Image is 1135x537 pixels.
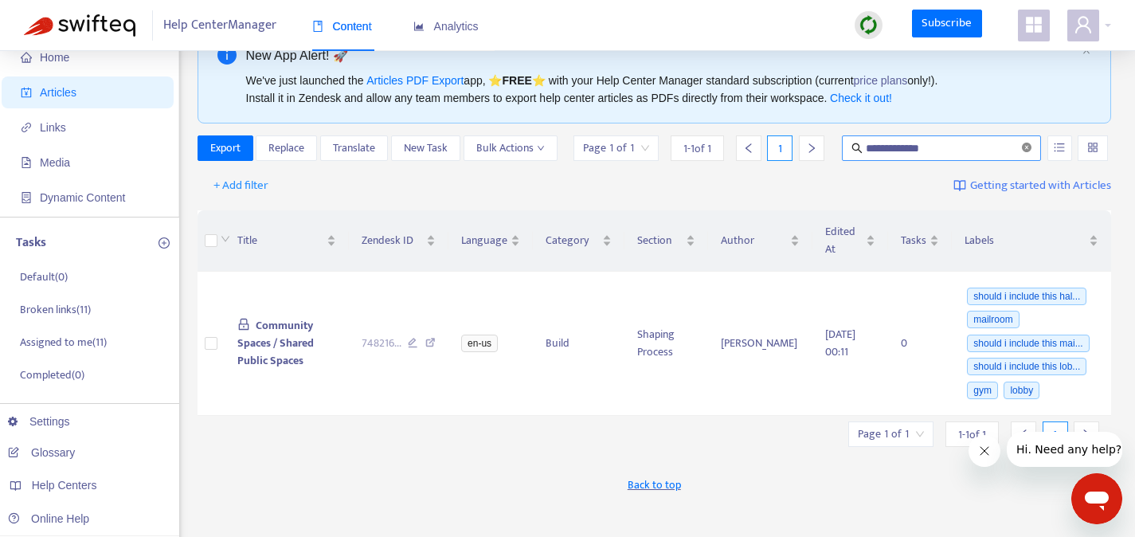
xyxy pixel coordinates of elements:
th: Tasks [888,210,952,272]
p: All tasks ( 11 ) [20,399,72,416]
span: plus-circle [159,237,170,249]
span: account-book [21,87,32,98]
span: lock [237,318,250,331]
span: gym [967,382,998,399]
p: Tasks [16,233,46,253]
span: Content [312,20,372,33]
button: unordered-list [1047,135,1072,161]
p: Completed ( 0 ) [20,366,84,383]
span: Getting started with Articles [970,177,1111,195]
span: Replace [268,139,304,157]
a: Articles PDF Export [366,74,464,87]
th: Edited At [812,210,887,272]
span: Bulk Actions [476,139,545,157]
span: 1 - 1 of 1 [683,140,711,157]
span: left [743,143,754,154]
span: should i include this mai... [967,335,1089,352]
span: file-image [21,157,32,168]
td: 0 [888,272,952,416]
span: Zendesk ID [362,232,424,249]
th: Category [533,210,624,272]
span: Media [40,156,70,169]
span: Edited At [825,223,862,258]
div: We've just launched the app, ⭐ ⭐️ with your Help Center Manager standard subscription (current on... [246,72,1076,107]
th: Labels [952,210,1111,272]
span: 1 - 1 of 1 [958,426,986,443]
th: Language [448,210,533,272]
th: Author [708,210,812,272]
p: Assigned to me ( 11 ) [20,334,107,351]
span: Home [40,51,69,64]
span: Language [461,232,507,249]
span: down [537,144,545,152]
img: Swifteq [24,14,135,37]
iframe: Message from company [1007,432,1122,467]
span: Articles [40,86,76,99]
span: Help Center Manager [163,10,276,41]
span: should i include this lob... [967,358,1086,375]
span: close-circle [1022,141,1031,156]
span: Analytics [413,20,479,33]
th: Zendesk ID [349,210,449,272]
span: Tasks [901,232,926,249]
span: Links [40,121,66,134]
span: mailroom [967,311,1019,328]
button: Bulk Actionsdown [464,135,558,161]
a: Check it out! [830,92,892,104]
a: Getting started with Articles [953,173,1111,198]
span: en-us [461,335,498,352]
span: Export [210,139,241,157]
a: Settings [8,415,70,428]
button: Replace [256,135,317,161]
span: Author [721,232,787,249]
span: Translate [333,139,375,157]
span: Back to top [628,476,681,493]
span: user [1074,15,1093,34]
span: search [851,143,863,154]
button: + Add filter [202,173,280,198]
div: New App Alert! 🚀 [246,45,1076,65]
th: Title [225,210,349,272]
a: Glossary [8,446,75,459]
span: Help Centers [32,479,97,492]
span: link [21,122,32,133]
span: container [21,192,32,203]
img: image-link [953,179,966,192]
span: appstore [1024,15,1043,34]
span: Labels [965,232,1086,249]
span: right [1081,429,1092,440]
td: Build [533,272,624,416]
span: info-circle [217,45,237,65]
span: Title [237,232,323,249]
span: unordered-list [1054,142,1065,153]
b: FREE [502,74,531,87]
span: Section [637,232,683,249]
span: New Task [404,139,448,157]
img: sync.dc5367851b00ba804db3.png [859,15,879,35]
div: 1 [767,135,793,161]
span: down [221,234,230,244]
span: right [806,143,817,154]
a: Online Help [8,512,89,525]
span: should i include this hal... [967,288,1086,305]
span: Category [546,232,599,249]
p: Default ( 0 ) [20,268,68,285]
span: Community Spaces / Shared Public Spaces [237,316,314,370]
button: Export [198,135,253,161]
span: close-circle [1022,143,1031,152]
span: area-chart [413,21,425,32]
span: Dynamic Content [40,191,125,204]
span: 748216 ... [362,335,401,352]
p: Broken links ( 11 ) [20,301,91,318]
button: New Task [391,135,460,161]
iframe: Close message [969,435,1000,467]
span: + Add filter [213,176,268,195]
a: Subscribe [912,10,982,38]
button: Translate [320,135,388,161]
span: [DATE] 00:11 [825,325,855,361]
a: price plans [854,74,908,87]
span: lobby [1004,382,1039,399]
iframe: Button to launch messaging window [1071,473,1122,524]
span: home [21,52,32,63]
